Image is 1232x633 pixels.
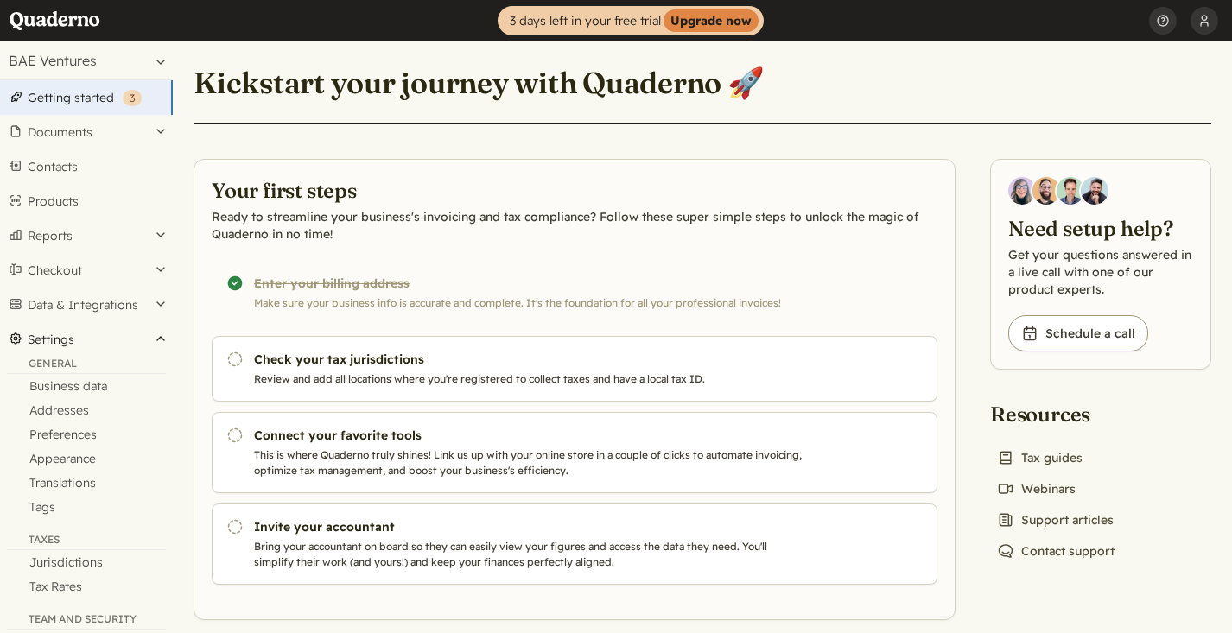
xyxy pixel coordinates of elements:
h2: Your first steps [212,177,937,205]
a: Support articles [990,508,1121,532]
a: Webinars [990,477,1083,501]
a: Connect your favorite tools This is where Quaderno truly shines! Link us up with your online stor... [212,412,937,493]
div: General [7,357,166,374]
div: Taxes [7,533,166,550]
a: Schedule a call [1008,315,1148,351]
img: Jairo Fumero, Account Executive at Quaderno [1032,177,1060,205]
img: Ivo Oltmans, Business Developer at Quaderno [1057,177,1084,205]
h3: Check your tax jurisdictions [254,351,807,368]
h2: Resources [990,401,1121,428]
a: Tax guides [990,446,1089,470]
h3: Invite your accountant [254,518,807,535]
img: Javier Rubio, DevRel at Quaderno [1081,177,1108,205]
h2: Need setup help? [1008,215,1193,243]
p: This is where Quaderno truly shines! Link us up with your online store in a couple of clicks to a... [254,447,807,478]
p: Review and add all locations where you're registered to collect taxes and have a local tax ID. [254,371,807,387]
h1: Kickstart your journey with Quaderno 🚀 [194,64,765,101]
a: Contact support [990,539,1121,563]
a: Invite your accountant Bring your accountant on board so they can easily view your figures and ac... [212,503,937,585]
a: 3 days left in your free trialUpgrade now [498,6,764,35]
h3: Connect your favorite tools [254,427,807,444]
img: Diana Carrasco, Account Executive at Quaderno [1008,177,1036,205]
p: Get your questions answered in a live call with one of our product experts. [1008,246,1193,298]
p: Ready to streamline your business's invoicing and tax compliance? Follow these super simple steps... [212,208,937,243]
strong: Upgrade now [664,9,759,32]
div: Team and security [7,612,166,630]
span: 3 [130,92,135,104]
p: Bring your accountant on board so they can easily view your figures and access the data they need... [254,539,807,570]
a: Check your tax jurisdictions Review and add all locations where you're registered to collect taxe... [212,336,937,402]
